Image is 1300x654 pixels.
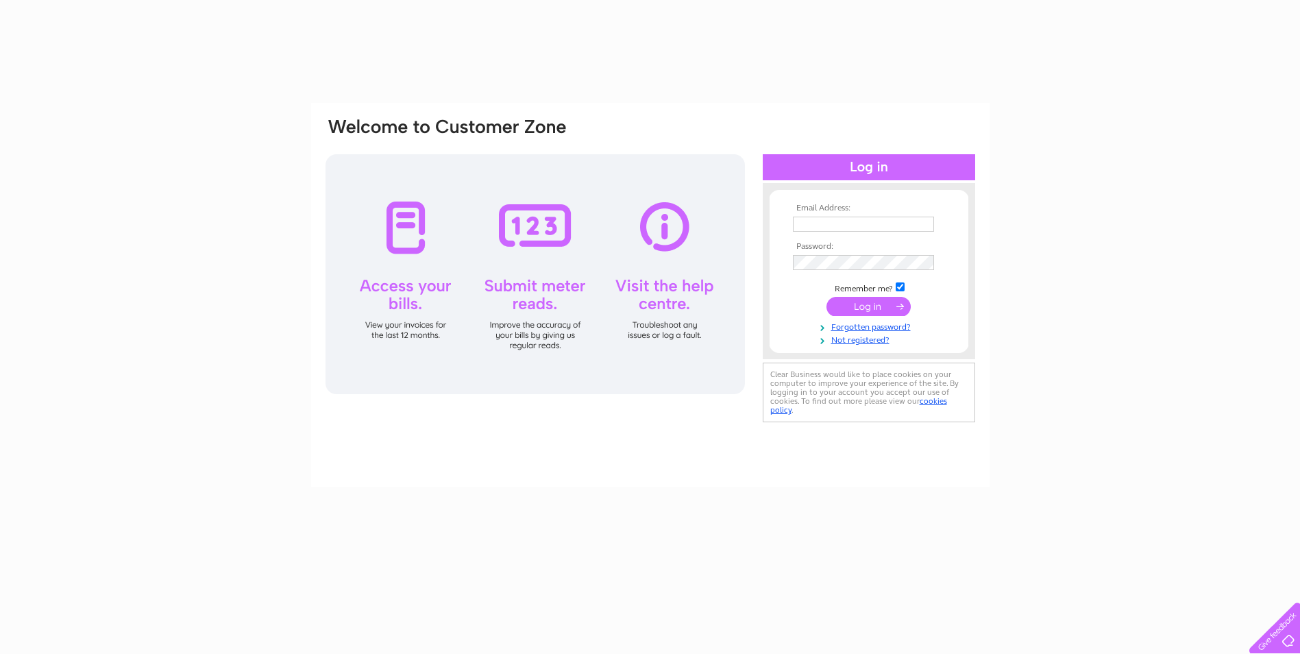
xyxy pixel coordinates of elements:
[826,297,911,316] input: Submit
[789,204,948,213] th: Email Address:
[789,242,948,252] th: Password:
[763,363,975,422] div: Clear Business would like to place cookies on your computer to improve your experience of the sit...
[789,280,948,294] td: Remember me?
[793,332,948,346] a: Not registered?
[770,396,947,415] a: cookies policy
[793,319,948,332] a: Forgotten password?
